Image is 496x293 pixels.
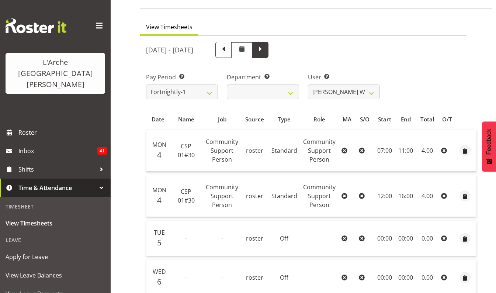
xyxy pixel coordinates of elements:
span: Community Support Person [303,138,336,163]
span: Source [245,115,264,124]
span: roster [246,234,263,242]
span: Mon [152,141,166,149]
td: Standard [268,175,300,217]
button: Feedback - Show survey [482,121,496,172]
div: Timesheet [2,199,109,214]
span: Total [420,115,434,124]
span: End [401,115,411,124]
td: Off [268,221,300,256]
span: CSP 01#30 [178,187,195,204]
span: View Timesheets [6,218,105,229]
span: Mon [152,186,166,194]
label: Pay Period [146,73,218,82]
a: Apply for Leave [2,248,109,266]
span: Community Support Person [206,138,238,163]
span: Tue [154,228,165,237]
td: 12:00 [374,175,395,217]
span: Community Support Person [206,183,238,209]
span: 41 [97,147,107,155]
span: roster [246,273,263,282]
span: 6 [157,276,162,287]
div: L'Arche [GEOGRAPHIC_DATA][PERSON_NAME] [13,57,98,90]
td: Standard [268,130,300,172]
span: - [221,273,223,282]
span: Feedback [486,129,492,155]
span: Wed [153,268,166,276]
span: Inbox [18,145,97,156]
h5: [DATE] - [DATE] [146,46,193,54]
td: 4.00 [416,175,438,217]
span: - [185,234,187,242]
span: Time & Attendance [18,182,96,193]
span: - [185,273,187,282]
img: Rosterit website logo [6,18,66,33]
td: 00:00 [374,221,395,256]
label: User [308,73,380,82]
span: S/O [360,115,370,124]
span: MA [343,115,351,124]
span: Role [313,115,325,124]
span: roster [246,146,263,155]
span: roster [246,192,263,200]
span: Job [218,115,226,124]
span: Start [378,115,391,124]
div: Leave [2,232,109,248]
span: - [221,234,223,242]
span: Shifts [18,164,96,175]
td: 07:00 [374,130,395,172]
td: 4.00 [416,130,438,172]
span: 4 [157,195,162,205]
span: Community Support Person [303,183,336,209]
span: View Leave Balances [6,270,105,281]
td: 16:00 [395,175,416,217]
span: 5 [157,237,162,248]
td: 00:00 [395,221,416,256]
a: View Timesheets [2,214,109,232]
span: Apply for Leave [6,251,105,262]
td: 11:00 [395,130,416,172]
span: Date [152,115,164,124]
a: View Leave Balances [2,266,109,285]
span: Name [178,115,194,124]
label: Department [227,73,299,82]
span: O/T [442,115,452,124]
span: Type [278,115,291,124]
span: 4 [157,149,162,160]
span: Roster [18,127,107,138]
span: CSP 01#30 [178,142,195,159]
td: 0.00 [416,221,438,256]
span: View Timesheets [146,23,192,31]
